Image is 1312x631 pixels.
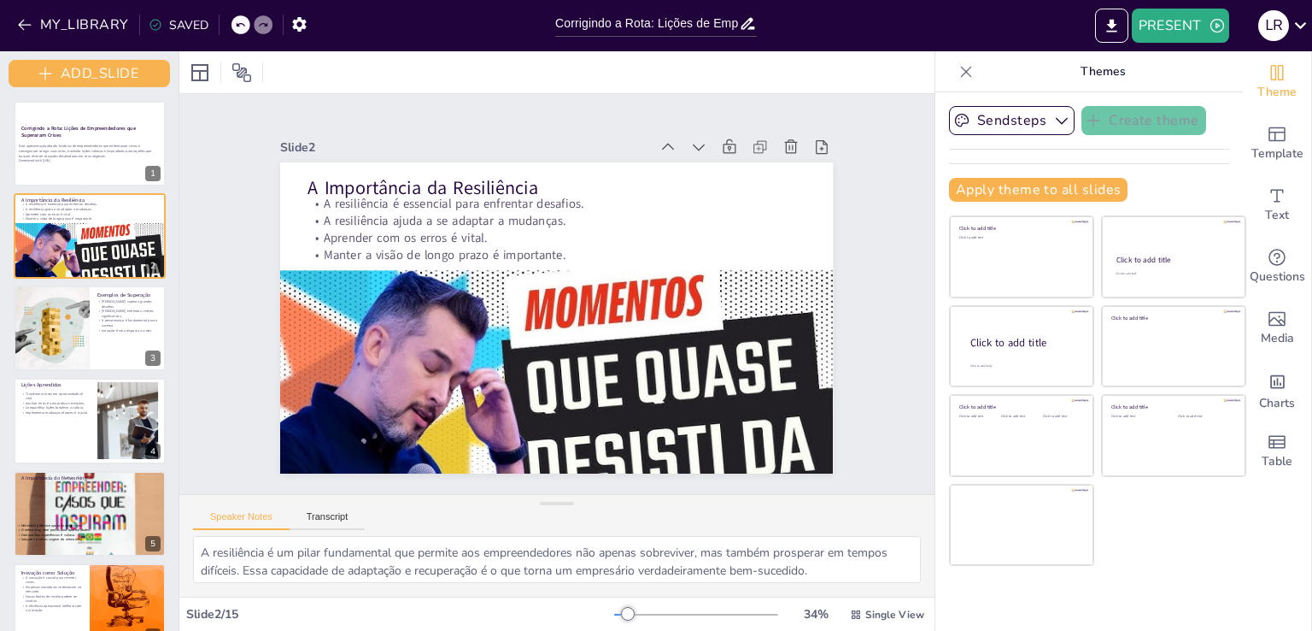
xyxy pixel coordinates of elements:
span: Theme [1257,83,1297,102]
p: A resiliência é essencial para enfrentar desafios. [308,195,805,212]
strong: Corrigindo a Rota: Lições de Empreendedores que Superaram Crises [21,125,136,139]
div: 3 [145,351,161,366]
div: SAVED [149,17,208,33]
div: Click to add title [970,336,1080,351]
p: Aprender com os erros é vital. [308,229,805,246]
p: A eficiência operacional melhora com a inovação. [21,603,82,612]
div: 1 [145,166,161,181]
div: Layout [186,59,214,86]
div: https://cdn.sendsteps.com/images/slides/2025_14_08_03_41-eP38cpErJTHnZBrH.jpegLições AprendidasTr... [14,378,166,463]
div: Click to add title [1116,255,1230,265]
div: Corrigindo a Rota: Lições de Empreendedores que Superaram CrisesEsta apresentação aborda história... [14,101,166,186]
p: [PERSON_NAME] superou grandes desafios. [97,300,158,310]
button: Apply theme to all slides [949,178,1127,202]
div: Add images, graphics, shapes or video [1243,298,1311,359]
button: MY_LIBRARY [13,11,136,38]
p: [PERSON_NAME] enfrentou reveses significativos. [97,310,158,319]
p: Generated with [URL] [19,158,155,163]
button: L R [1258,9,1289,43]
div: 5 [145,536,161,551]
p: A Importância da Resiliência [308,175,805,201]
div: Click to add text [1043,415,1081,419]
div: Add text boxes [1243,174,1311,236]
div: Change the overall theme [1243,51,1311,113]
p: A inovação é crucial para reverter crises. [21,575,82,584]
span: Soluções criativas surgem do networking. [21,537,83,541]
span: Single View [865,608,924,622]
div: Click to add body [970,364,1078,369]
span: Charts [1259,394,1295,413]
div: 5 [14,471,166,557]
button: ADD_SLIDE [9,60,170,87]
p: A Importância da Resiliência [21,197,158,203]
div: Click to add text [1116,272,1229,276]
div: Add ready made slides [1243,113,1311,174]
textarea: A resiliência é um pilar fundamental que permite aos empreendedores não apenas sobreviver, mas ta... [193,536,921,583]
button: Create theme [1081,106,1206,135]
span: Table [1262,452,1292,471]
span: Media [1261,329,1294,348]
p: Compartilhar lições fortalece a cultura. [21,406,90,411]
div: Click to add text [1001,415,1040,419]
div: Add a table [1243,421,1311,482]
div: Click to add title [959,404,1081,410]
p: A perseverança é fundamental para o sucesso. [97,319,158,328]
div: Click to add text [1111,415,1165,419]
p: Novas fontes de receita podem ser criadas. [21,593,82,603]
div: Click to add title [1111,314,1233,321]
div: Click to add title [959,225,1081,232]
div: https://cdn.sendsteps.com/images/logo/sendsteps_logo_white.pnghttps://cdn.sendsteps.com/images/lo... [14,193,166,279]
p: Manter a visão de longo prazo é importante. [308,246,805,263]
div: Slide 2 / 15 [186,606,614,622]
span: O networking abre portas para oportunidades. [21,528,91,532]
p: A resiliência ajuda a se adaptar a mudanças. [21,207,158,212]
span: Text [1265,206,1289,225]
p: Inovação é uma resposta a crises. [97,328,158,333]
div: Click to add text [959,415,998,419]
p: Empresas inovadoras se destacam no mercado. [21,584,82,593]
button: Speaker Notes [193,511,290,530]
span: Compartilhar experiências é valioso. [21,532,75,536]
p: Analisar erros é uma prática necessária. [21,401,90,406]
div: Slide 2 [280,139,648,156]
p: A resiliência ajuda a se adaptar a mudanças. [308,212,805,229]
div: https://cdn.sendsteps.com/images/slides/2025_14_08_03_41-fAM1K0CitvR7pxGt.jpegExemplos de Superaç... [14,286,166,371]
div: Add charts and graphs [1243,359,1311,421]
p: Aprender com os erros é vital. [21,212,158,217]
p: Inovação como Solução [21,569,82,576]
span: Position [231,62,252,83]
p: Themes [980,51,1226,92]
button: EXPORT_TO_POWERPOINT [1095,9,1128,43]
p: Manter a visão de longo prazo é importante. [21,216,158,221]
span: Networking oferece apoio durante crises. [21,522,83,527]
button: Sendsteps [949,106,1075,135]
p: Lições Aprendidas [21,382,90,389]
div: L R [1258,10,1289,41]
div: Click to add text [1178,415,1232,419]
p: Exemplos de Superação [97,292,158,298]
div: 2 [145,258,161,274]
p: A Importância do Networking [21,475,158,481]
p: Esta apresentação aborda histórias de empreendedores que enfrentaram crises e conseguiram corrigi... [19,144,155,158]
div: 4 [145,444,161,459]
button: PRESENT [1132,9,1229,43]
span: Questions [1250,268,1305,286]
div: Click to add text [959,236,1081,240]
div: Click to add title [1111,404,1233,410]
p: Implementar mudanças eficazes é crucial. [21,410,90,416]
input: INSERT_TITLE [555,11,739,36]
span: Template [1251,144,1303,163]
p: A resiliência é essencial para enfrentar desafios. [21,203,158,208]
p: Transformar erros em oportunidades é vital. [21,392,90,401]
div: 34 % [795,606,836,622]
div: Get real-time input from your audience [1243,236,1311,298]
button: Transcript [290,511,366,530]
